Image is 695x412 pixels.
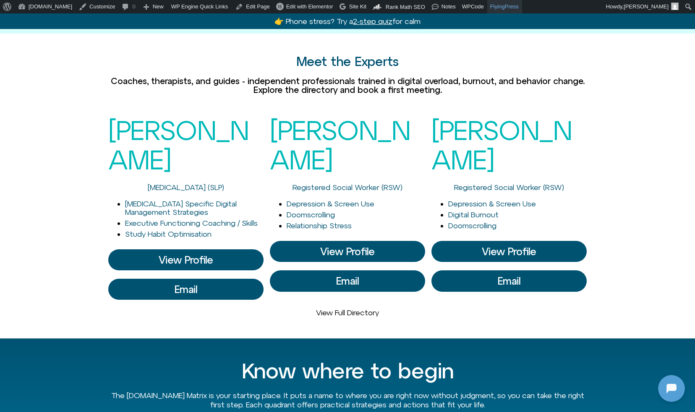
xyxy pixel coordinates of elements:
span: Email [498,275,520,286]
a: Relationship Stress [287,221,352,230]
a: Executive Functioning Coaching / Skills [125,219,258,227]
a: View Full Directory [316,308,379,317]
a: View Profile of Cleo Haber [431,270,587,291]
a: Depression & Screen Use [448,199,536,208]
a: Study Habit Optimisation [125,230,212,238]
span: [PERSON_NAME] [624,3,669,10]
span: Email [175,284,197,295]
span: Email [336,275,359,286]
span: Rank Math SEO [386,4,425,10]
a: Registered Social Worker (RSW) [454,183,564,192]
h2: Meet the Experts [108,55,587,69]
span: Site Kit [349,3,366,10]
span: Coaches, therapists, and guides - independent professionals trained in digital overload, burnout,... [111,76,585,95]
a: Doomscrolling [448,221,496,230]
a: [PERSON_NAME] [108,115,249,175]
h2: [DOMAIN_NAME] [25,5,129,16]
p: The [DOMAIN_NAME] Matrix is your starting place. It puts a name to where you are right now withou... [108,391,587,409]
a: [MEDICAL_DATA] Specific Digital Management Strategies [125,199,237,217]
span: View Profile [320,246,375,257]
a: View Profile of Cleo Haber [431,241,587,262]
a: [MEDICAL_DATA] (SLP) [148,183,224,192]
svg: Close Chatbot Button [146,4,161,18]
u: 2-step quiz [353,17,392,26]
img: N5FCcHC.png [8,4,21,18]
h2: Know where to begin [108,359,587,383]
a: View Profile of Jessie Kussin [270,241,425,262]
a: View Profile of Craig Selinger [108,279,264,300]
a: View Profile of Jessie Kussin [270,270,425,291]
span: View Profile [482,246,536,257]
a: Doomscrolling [287,210,335,219]
textarea: Message Input [14,271,130,279]
a: Registered Social Worker (RSW) [293,183,402,192]
button: Expand Header Button [2,2,166,20]
a: 👉 Phone stress? Try a2-step quizfor calm [274,17,421,26]
span: Edit with Elementor [286,3,333,10]
span: View Profile [159,254,213,265]
a: [PERSON_NAME] [431,115,572,175]
svg: Restart Conversation Button [132,4,146,18]
a: Digital Burnout [448,210,499,219]
a: View Profile of Craig Selinger [108,249,264,270]
svg: Voice Input Button [144,268,157,282]
a: [PERSON_NAME] [270,115,410,175]
a: Depression & Screen Use [287,199,374,208]
iframe: Botpress [658,375,685,402]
